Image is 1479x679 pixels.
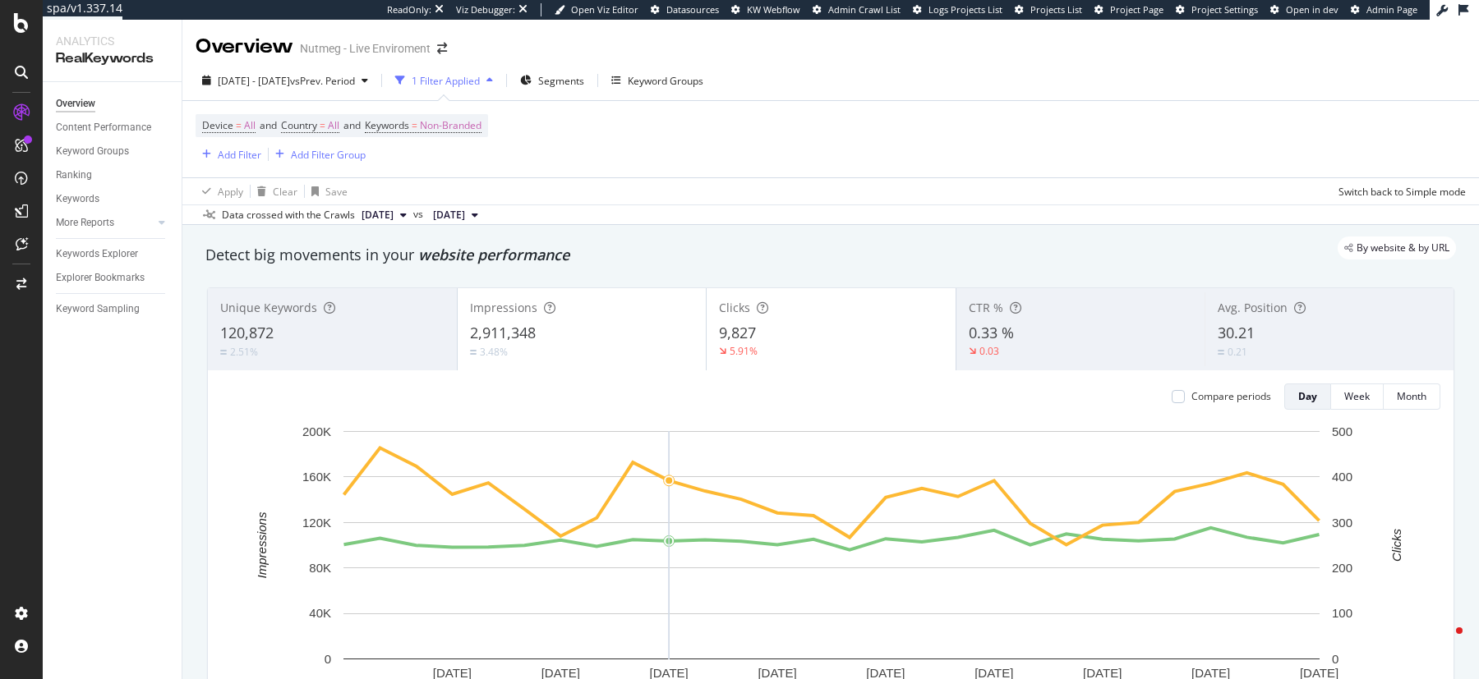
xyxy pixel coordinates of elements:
[1338,236,1456,259] div: legacy label
[56,245,170,263] a: Keywords Explorer
[281,118,317,132] span: Country
[1332,561,1352,575] text: 200
[1228,345,1247,359] div: 0.21
[433,208,465,223] span: 2025 Jul. 28th
[355,205,413,225] button: [DATE]
[273,185,297,199] div: Clear
[412,74,480,88] div: 1 Filter Applied
[56,269,145,287] div: Explorer Bookmarks
[928,3,1002,16] span: Logs Projects List
[56,95,95,112] div: Overview
[1110,3,1163,16] span: Project Page
[56,190,99,208] div: Keywords
[230,345,258,359] div: 2.51%
[202,118,233,132] span: Device
[828,3,901,16] span: Admin Crawl List
[437,43,447,54] div: arrow-right-arrow-left
[731,3,800,16] a: KW Webflow
[747,3,800,16] span: KW Webflow
[56,301,170,318] a: Keyword Sampling
[1332,516,1352,530] text: 300
[302,424,331,438] text: 200K
[56,190,170,208] a: Keywords
[56,33,168,49] div: Analytics
[389,67,500,94] button: 1 Filter Applied
[255,512,269,578] text: Impressions
[1332,652,1338,666] text: 0
[1191,3,1258,16] span: Project Settings
[1332,178,1466,204] button: Switch back to Simple mode
[309,606,331,620] text: 40K
[1191,389,1271,403] div: Compare periods
[426,205,485,225] button: [DATE]
[412,118,417,132] span: =
[628,74,703,88] div: Keyword Groups
[1332,470,1352,484] text: 400
[300,40,431,57] div: Nutmeg - Live Enviroment
[719,300,750,315] span: Clicks
[56,49,168,68] div: RealKeywords
[1176,3,1258,16] a: Project Settings
[220,323,274,342] span: 120,872
[1270,3,1338,16] a: Open in dev
[1218,323,1255,342] span: 30.21
[420,114,481,137] span: Non-Branded
[470,323,536,342] span: 2,911,348
[1030,3,1082,16] span: Projects List
[1218,350,1224,355] img: Equal
[1284,383,1331,410] button: Day
[218,185,243,199] div: Apply
[1423,623,1463,663] iframe: Intercom live chat
[56,119,170,136] a: Content Performance
[1332,606,1352,620] text: 100
[365,118,409,132] span: Keywords
[196,33,293,61] div: Overview
[302,470,331,484] text: 160K
[719,323,756,342] span: 9,827
[56,245,138,263] div: Keywords Explorer
[666,3,719,16] span: Datasources
[291,148,366,162] div: Add Filter Group
[470,300,537,315] span: Impressions
[470,350,477,355] img: Equal
[251,178,297,204] button: Clear
[538,74,584,88] span: Segments
[605,67,710,94] button: Keyword Groups
[325,185,348,199] div: Save
[1351,3,1417,16] a: Admin Page
[269,145,366,164] button: Add Filter Group
[1331,383,1384,410] button: Week
[480,345,508,359] div: 3.48%
[320,118,325,132] span: =
[1389,528,1403,561] text: Clicks
[362,208,394,223] span: 2025 Aug. 25th
[343,118,361,132] span: and
[969,300,1003,315] span: CTR %
[1298,389,1317,403] div: Day
[413,207,426,222] span: vs
[56,214,114,232] div: More Reports
[1286,3,1338,16] span: Open in dev
[325,652,331,666] text: 0
[913,3,1002,16] a: Logs Projects List
[1366,3,1417,16] span: Admin Page
[1332,424,1352,438] text: 500
[1397,389,1426,403] div: Month
[514,67,591,94] button: Segments
[222,208,355,223] div: Data crossed with the Crawls
[56,167,92,184] div: Ranking
[56,214,154,232] a: More Reports
[196,67,375,94] button: [DATE] - [DATE]vsPrev. Period
[305,178,348,204] button: Save
[813,3,901,16] a: Admin Crawl List
[571,3,638,16] span: Open Viz Editor
[979,344,999,358] div: 0.03
[56,167,170,184] a: Ranking
[56,95,170,112] a: Overview
[1344,389,1370,403] div: Week
[244,114,256,137] span: All
[56,119,151,136] div: Content Performance
[1384,383,1440,410] button: Month
[1357,243,1449,253] span: By website & by URL
[309,561,331,575] text: 80K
